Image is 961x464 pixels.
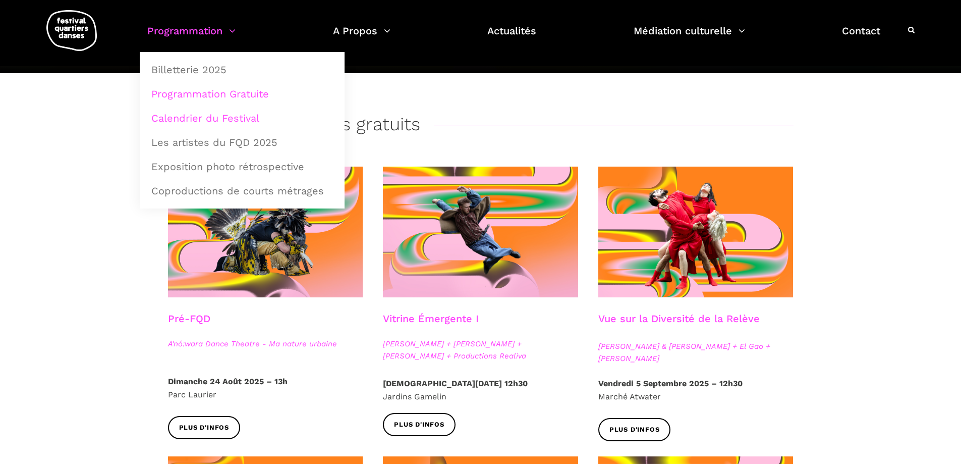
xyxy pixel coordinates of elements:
[145,131,339,154] a: Les artistes du FQD 2025
[147,22,236,52] a: Programmation
[634,22,745,52] a: Médiation culturelle
[598,313,760,338] h3: Vue sur la Diversité de la Relève
[383,313,479,338] h3: Vitrine Émergente I
[598,418,671,441] a: Plus d'infos
[179,423,230,433] span: Plus d'infos
[383,413,456,436] a: Plus d'infos
[168,416,241,439] a: Plus d'infos
[145,82,339,106] a: Programmation Gratuite
[598,379,743,388] strong: Vendredi 5 Septembre 2025 – 12h30
[168,313,210,338] h3: Pré-FQD
[333,22,390,52] a: A Propos
[487,22,536,52] a: Actualités
[383,377,578,403] p: Jardins Gamelin
[842,22,880,52] a: Contact
[168,377,288,386] strong: Dimanche 24 Août 2025 – 13h
[145,179,339,202] a: Coproductions de courts métrages
[609,425,660,435] span: Plus d'infos
[394,420,444,430] span: Plus d'infos
[145,155,339,178] a: Exposition photo rétrospective
[168,375,363,401] p: Parc Laurier
[168,338,363,350] span: A'nó:wara Dance Theatre - Ma nature urbaine
[598,340,794,365] span: [PERSON_NAME] & [PERSON_NAME] + El Gao + [PERSON_NAME]
[145,58,339,81] a: Billetterie 2025
[383,379,528,388] strong: [DEMOGRAPHIC_DATA][DATE] 12h30
[598,377,794,403] p: Marché Atwater
[383,338,578,362] span: [PERSON_NAME] + [PERSON_NAME] + [PERSON_NAME] + Productions Realiva
[46,10,97,51] img: logo-fqd-med
[145,107,339,130] a: Calendrier du Festival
